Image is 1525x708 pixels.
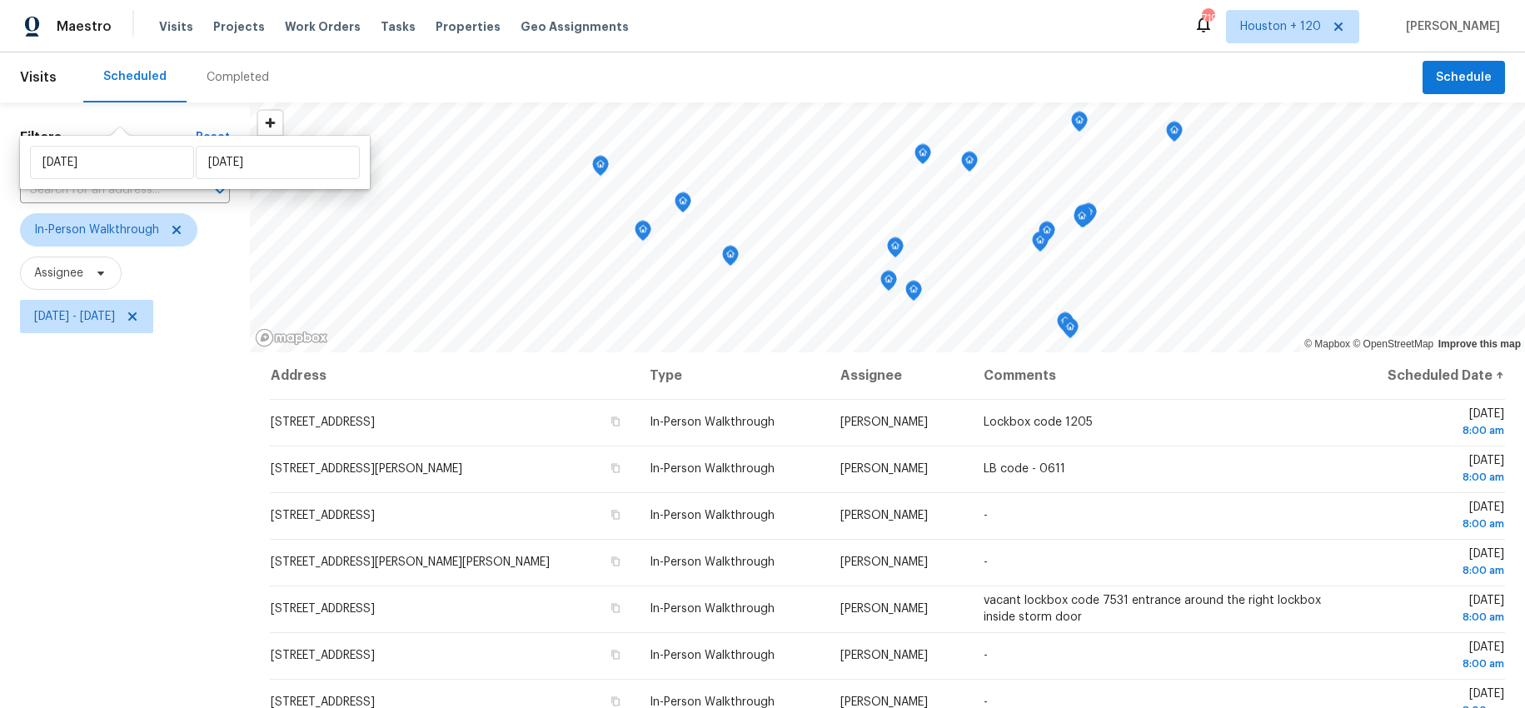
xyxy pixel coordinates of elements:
[608,554,623,569] button: Copy Address
[984,463,1065,475] span: LB code - 0611
[840,603,928,615] span: [PERSON_NAME]
[196,129,230,146] div: Reset
[1353,338,1433,350] a: OpenStreetMap
[1354,408,1504,439] span: [DATE]
[271,603,375,615] span: [STREET_ADDRESS]
[650,650,775,661] span: In-Person Walkthrough
[20,59,57,96] span: Visits
[213,18,265,35] span: Projects
[1354,609,1504,626] div: 8:00 am
[30,146,194,179] input: Start date
[258,135,282,159] button: Zoom out
[1039,222,1055,247] div: Map marker
[608,461,623,476] button: Copy Address
[840,556,928,568] span: [PERSON_NAME]
[159,18,193,35] span: Visits
[650,556,775,568] span: In-Person Walkthrough
[270,352,636,399] th: Address
[381,21,416,32] span: Tasks
[103,68,167,85] div: Scheduled
[650,603,775,615] span: In-Person Walkthrough
[208,179,232,202] button: Open
[840,416,928,428] span: [PERSON_NAME]
[915,144,931,170] div: Map marker
[608,507,623,522] button: Copy Address
[984,696,988,708] span: -
[1354,562,1504,579] div: 8:00 am
[20,177,183,203] input: Search for an address...
[1057,312,1074,338] div: Map marker
[650,510,775,521] span: In-Person Walkthrough
[1354,516,1504,532] div: 8:00 am
[608,647,623,662] button: Copy Address
[1080,203,1097,229] div: Map marker
[1341,352,1505,399] th: Scheduled Date ↑
[1354,595,1504,626] span: [DATE]
[675,192,691,218] div: Map marker
[1240,18,1321,35] span: Houston + 120
[1062,318,1079,344] div: Map marker
[635,221,651,247] div: Map marker
[34,222,159,238] span: In-Person Walkthrough
[722,246,739,272] div: Map marker
[880,271,897,297] div: Map marker
[436,18,501,35] span: Properties
[258,111,282,135] button: Zoom in
[271,463,462,475] span: [STREET_ADDRESS][PERSON_NAME]
[840,510,928,521] span: [PERSON_NAME]
[1354,656,1504,672] div: 8:00 am
[840,650,928,661] span: [PERSON_NAME]
[34,265,83,282] span: Assignee
[255,328,328,347] a: Mapbox homepage
[1202,10,1214,27] div: 719
[840,463,928,475] span: [PERSON_NAME]
[1354,469,1504,486] div: 8:00 am
[271,650,375,661] span: [STREET_ADDRESS]
[271,696,375,708] span: [STREET_ADDRESS]
[905,281,922,307] div: Map marker
[827,352,970,399] th: Assignee
[984,650,988,661] span: -
[1438,338,1521,350] a: Improve this map
[650,416,775,428] span: In-Person Walkthrough
[1399,18,1500,35] span: [PERSON_NAME]
[57,18,112,35] span: Maestro
[970,352,1341,399] th: Comments
[984,595,1321,623] span: vacant lockbox code 7531 entrance around the right lockbox inside storm door
[840,696,928,708] span: [PERSON_NAME]
[608,601,623,616] button: Copy Address
[250,102,1525,352] canvas: Map
[608,414,623,429] button: Copy Address
[984,510,988,521] span: -
[1074,207,1090,233] div: Map marker
[271,416,375,428] span: [STREET_ADDRESS]
[285,18,361,35] span: Work Orders
[1436,67,1492,88] span: Schedule
[1423,61,1505,95] button: Schedule
[196,146,360,179] input: End date
[592,156,609,182] div: Map marker
[984,556,988,568] span: -
[271,510,375,521] span: [STREET_ADDRESS]
[1354,641,1504,672] span: [DATE]
[20,129,196,146] h1: Filters
[1074,205,1091,231] div: Map marker
[961,152,978,177] div: Map marker
[34,308,115,325] span: [DATE] - [DATE]
[1354,455,1504,486] span: [DATE]
[984,416,1093,428] span: Lockbox code 1205
[650,696,775,708] span: In-Person Walkthrough
[1354,548,1504,579] span: [DATE]
[636,352,827,399] th: Type
[887,237,904,263] div: Map marker
[1304,338,1350,350] a: Mapbox
[1354,422,1504,439] div: 8:00 am
[650,463,775,475] span: In-Person Walkthrough
[207,69,269,86] div: Completed
[1354,501,1504,532] span: [DATE]
[521,18,629,35] span: Geo Assignments
[1071,112,1088,137] div: Map marker
[1032,232,1049,257] div: Map marker
[271,556,550,568] span: [STREET_ADDRESS][PERSON_NAME][PERSON_NAME]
